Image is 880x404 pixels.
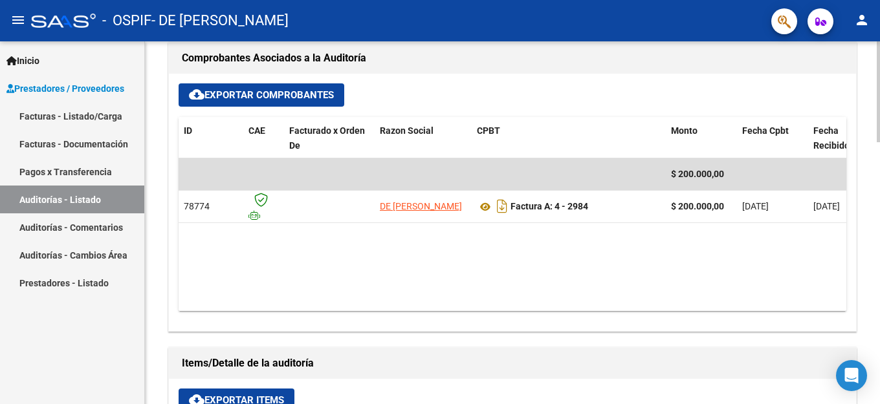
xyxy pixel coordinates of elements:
[189,87,204,102] mat-icon: cloud_download
[666,117,737,160] datatable-header-cell: Monto
[742,201,769,211] span: [DATE]
[380,201,462,211] span: DE [PERSON_NAME]
[284,117,375,160] datatable-header-cell: Facturado x Orden De
[671,201,724,211] strong: $ 200.000,00
[189,89,334,101] span: Exportar Comprobantes
[671,125,698,136] span: Monto
[854,12,870,28] mat-icon: person
[10,12,26,28] mat-icon: menu
[808,117,879,160] datatable-header-cell: Fecha Recibido
[6,81,124,96] span: Prestadores / Proveedores
[375,117,472,160] datatable-header-cell: Razon Social
[380,125,434,136] span: Razon Social
[836,360,867,391] div: Open Intercom Messenger
[813,125,850,151] span: Fecha Recibido
[494,196,511,217] i: Descargar documento
[248,125,265,136] span: CAE
[737,117,808,160] datatable-header-cell: Fecha Cpbt
[742,125,789,136] span: Fecha Cpbt
[102,6,151,35] span: - OSPIF
[813,201,840,211] span: [DATE]
[184,125,192,136] span: ID
[179,117,243,160] datatable-header-cell: ID
[511,202,588,212] strong: Factura A: 4 - 2984
[182,353,843,374] h1: Items/Detalle de la auditoría
[472,117,666,160] datatable-header-cell: CPBT
[6,54,39,68] span: Inicio
[184,201,210,211] span: 78774
[182,48,843,69] h1: Comprobantes Asociados a la Auditoría
[477,125,500,136] span: CPBT
[179,83,344,107] button: Exportar Comprobantes
[671,169,724,179] span: $ 200.000,00
[243,117,284,160] datatable-header-cell: CAE
[289,125,365,151] span: Facturado x Orden De
[151,6,289,35] span: - DE [PERSON_NAME]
